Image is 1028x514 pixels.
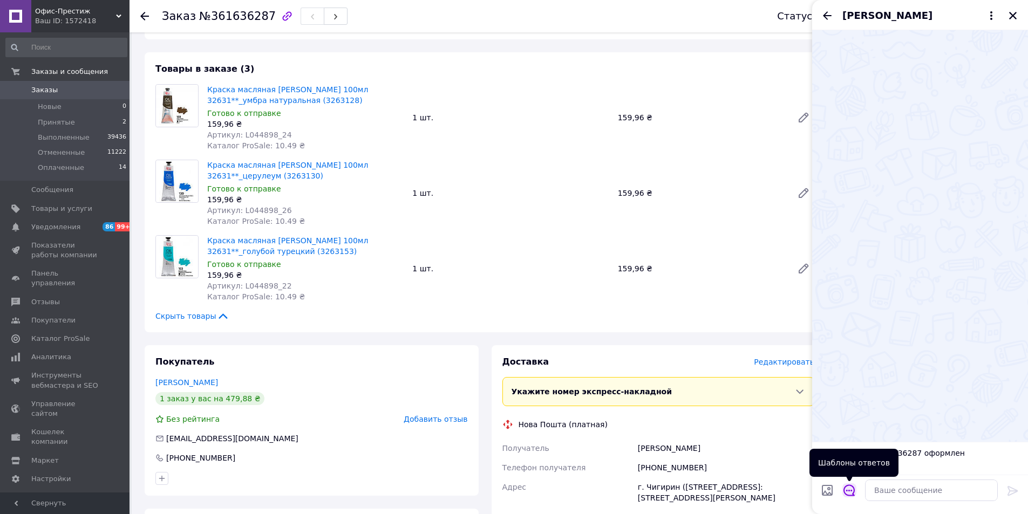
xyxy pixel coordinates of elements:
[404,415,467,423] span: Добавить отзыв
[207,161,368,180] a: Краска масляная [PERSON_NAME] 100мл 32631**_церулеум (3263130)
[31,427,100,447] span: Кошелек компании
[502,483,526,491] span: Адрес
[31,85,58,95] span: Заказы
[614,110,788,125] div: 159,96 ₴
[793,182,814,204] a: Редактировать
[821,9,834,22] button: Назад
[408,186,613,201] div: 1 шт.
[155,311,229,321] span: Скрыть товары
[165,453,236,463] div: [PHONE_NUMBER]
[516,419,610,430] div: Нова Пошта (платная)
[842,9,998,23] button: [PERSON_NAME]
[122,102,126,112] span: 0
[754,358,814,366] span: Редактировать
[38,118,75,127] span: Принятые
[207,260,281,269] span: Готово к отправке
[38,133,90,142] span: Выполненные
[31,352,71,362] span: Аналитика
[115,222,133,231] span: 99+
[155,64,254,74] span: Товары в заказе (3)
[38,102,62,112] span: Новые
[614,261,788,276] div: 159,96 ₴
[842,9,932,23] span: [PERSON_NAME]
[31,222,80,232] span: Уведомления
[207,282,292,290] span: Артикул: L044898_22
[207,217,305,225] span: Каталог ProSale: 10.49 ₴
[156,85,198,127] img: Краска масляная ROSA Gallery 100мл 32631**_умбра натуральная (3263128)
[31,185,73,195] span: Сообщения
[636,458,816,477] div: [PHONE_NUMBER]
[31,371,100,390] span: Инструменты вебмастера и SEO
[31,399,100,419] span: Управление сайтом
[156,236,198,278] img: Краска масляная ROSA Gallery 100мл 32631**_голубой турецкий (3263153)
[31,241,100,260] span: Показатели работы компании
[207,184,281,193] span: Готово к отправке
[408,110,613,125] div: 1 шт.
[408,261,613,276] div: 1 шт.
[636,477,816,508] div: г. Чигирин ([STREET_ADDRESS]: [STREET_ADDRESS][PERSON_NAME]
[31,269,100,288] span: Панель управления
[155,378,218,387] a: [PERSON_NAME]
[614,186,788,201] div: 159,96 ₴
[35,16,130,26] div: Ваш ID: 1572418
[793,258,814,279] a: Редактировать
[31,316,76,325] span: Покупатели
[31,334,90,344] span: Каталог ProSale
[502,463,586,472] span: Телефон получателя
[31,474,71,484] span: Настройки
[777,11,849,22] div: Статус заказа
[155,392,264,405] div: 1 заказ у вас на 479,88 ₴
[207,109,281,118] span: Готово к отправке
[846,448,1022,458] span: Заказ №361636287 оформлен
[156,160,198,202] img: Краска масляная ROSA Gallery 100мл 32631**_церулеум (3263130)
[502,444,549,453] span: Получатель
[199,10,276,23] span: №361636287
[31,456,59,465] span: Маркет
[207,270,404,280] div: 159,96 ₴
[107,148,126,157] span: 11222
[207,131,292,139] span: Артикул: L044898_24
[207,292,305,301] span: Каталог ProSale: 10.49 ₴
[107,133,126,142] span: 39436
[207,236,368,256] a: Краска масляная [PERSON_NAME] 100мл 32631**_голубой турецкий (3263153)
[207,85,368,105] a: Краска масляная [PERSON_NAME] 100мл 32631**_умбра натуральная (3263128)
[5,38,127,57] input: Поиск
[38,148,85,157] span: Отмененные
[31,204,92,214] span: Товары и услуги
[636,438,816,458] div: [PERSON_NAME]
[166,434,298,443] span: [EMAIL_ADDRESS][DOMAIN_NAME]
[207,194,404,205] div: 159,96 ₴
[793,107,814,128] a: Редактировать
[103,222,115,231] span: 86
[119,163,126,173] span: 14
[512,387,672,396] span: Укажите номер экспресс-накладной
[207,119,404,129] div: 159,96 ₴
[166,415,220,423] span: Без рейтинга
[842,483,856,497] button: Открыть шаблоны ответов
[140,11,149,22] div: Вернуться назад
[31,297,60,307] span: Отзывы
[122,118,126,127] span: 2
[502,357,549,367] span: Доставка
[31,67,108,77] span: Заказы и сообщения
[162,10,196,23] span: Заказ
[809,449,898,477] div: Шаблоны ответов
[38,163,84,173] span: Оплаченные
[155,357,214,367] span: Покупатель
[35,6,116,16] span: Офис-Престиж
[207,206,292,215] span: Артикул: L044898_26
[1006,9,1019,22] button: Закрыть
[207,141,305,150] span: Каталог ProSale: 10.49 ₴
